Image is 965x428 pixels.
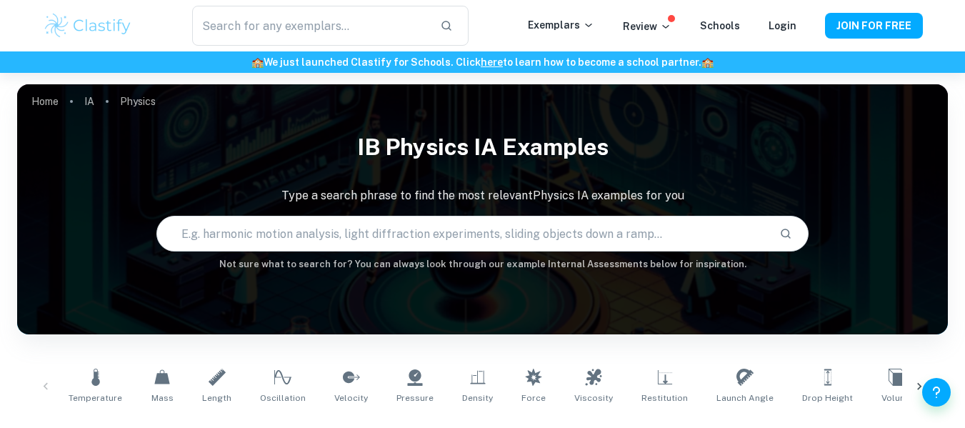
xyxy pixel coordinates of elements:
[881,392,913,404] span: Volume
[802,392,853,404] span: Drop Height
[641,392,688,404] span: Restitution
[17,187,948,204] p: Type a search phrase to find the most relevant Physics IA examples for you
[192,6,428,46] input: Search for any exemplars...
[120,94,156,109] p: Physics
[481,56,503,68] a: here
[151,392,174,404] span: Mass
[17,124,948,170] h1: IB Physics IA examples
[3,54,962,70] h6: We just launched Clastify for Schools. Click to learn how to become a school partner.
[922,378,951,407] button: Help and Feedback
[825,13,923,39] button: JOIN FOR FREE
[157,214,767,254] input: E.g. harmonic motion analysis, light diffraction experiments, sliding objects down a ramp...
[202,392,231,404] span: Length
[623,19,671,34] p: Review
[769,20,796,31] a: Login
[521,392,546,404] span: Force
[260,392,306,404] span: Oscillation
[334,392,368,404] span: Velocity
[774,222,798,246] button: Search
[716,392,774,404] span: Launch Angle
[396,392,434,404] span: Pressure
[17,257,948,272] h6: Not sure what to search for? You can always look through our example Internal Assessments below f...
[69,392,122,404] span: Temperature
[700,20,740,31] a: Schools
[462,392,493,404] span: Density
[528,17,594,33] p: Exemplars
[43,11,134,40] img: Clastify logo
[251,56,264,68] span: 🏫
[701,56,714,68] span: 🏫
[574,392,613,404] span: Viscosity
[31,91,59,111] a: Home
[84,91,94,111] a: IA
